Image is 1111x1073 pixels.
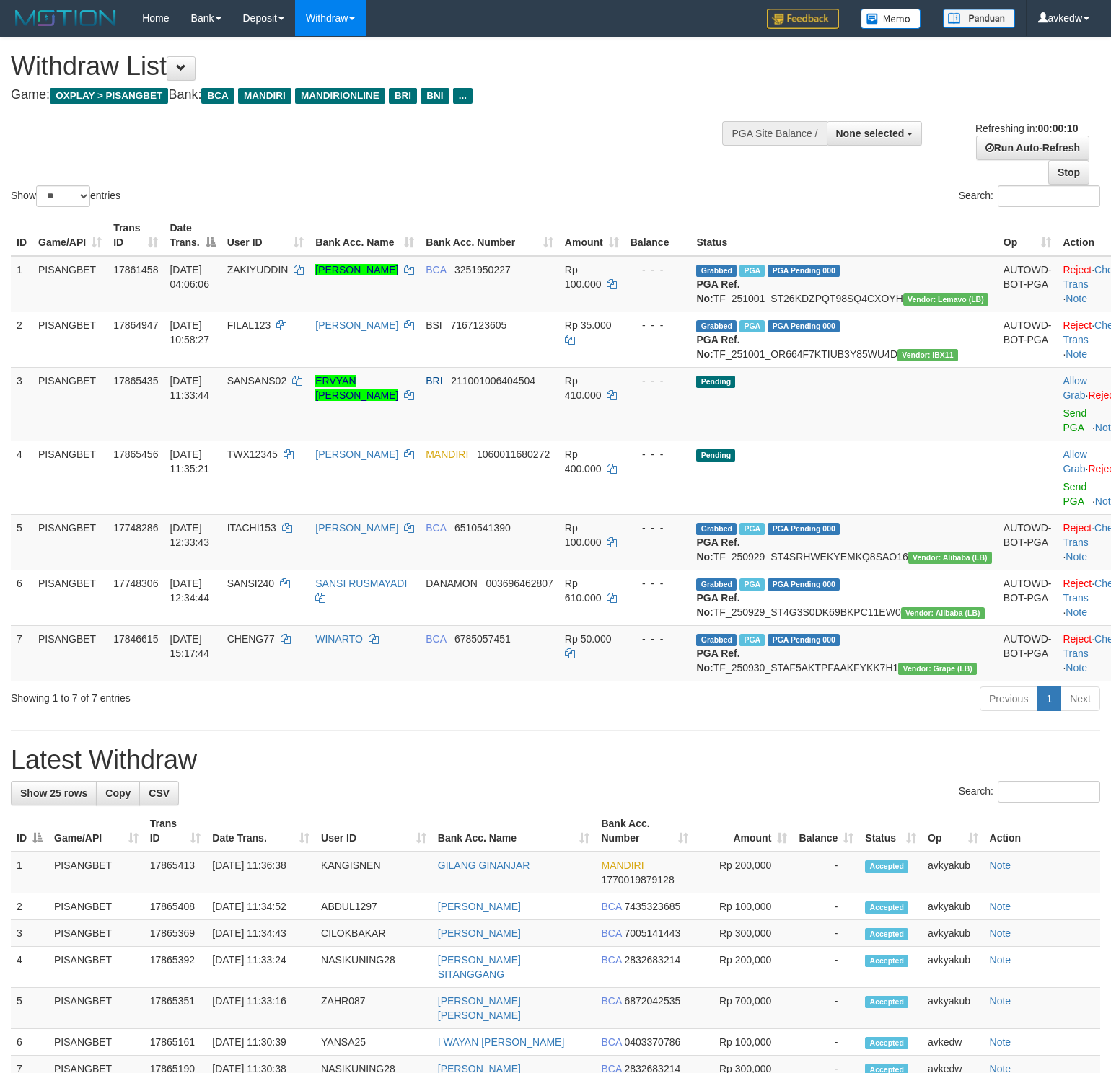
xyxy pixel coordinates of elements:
[227,375,286,387] span: SANSANS02
[107,215,164,256] th: Trans ID: activate to sort column ascending
[48,893,144,920] td: PISANGBET
[998,514,1058,570] td: AUTOWD-BOT-PGA
[32,514,107,570] td: PISANGBET
[477,449,550,460] span: Copy 1060011680272 to clipboard
[922,988,984,1029] td: avkyakub
[170,375,209,401] span: [DATE] 11:33:44
[11,781,97,805] a: Show 25 rows
[696,376,735,388] span: Pending
[315,920,432,947] td: CILOKBAKAR
[315,1029,432,1056] td: YANSA25
[565,449,602,474] span: Rp 400.000
[696,578,737,591] span: Grabbed
[105,787,131,799] span: Copy
[998,185,1100,207] input: Search:
[922,920,984,947] td: avkyakub
[238,88,291,104] span: MANDIRI
[50,88,168,104] span: OXPLAY > PISANGBET
[631,318,685,332] div: - - -
[315,633,363,645] a: WINARTO
[565,375,602,401] span: Rp 410.000
[1037,686,1061,711] a: 1
[426,264,446,275] span: BCA
[32,215,107,256] th: Game/API: activate to sort column ascending
[1063,522,1092,534] a: Reject
[144,988,207,1029] td: 17865351
[631,374,685,388] div: - - -
[865,955,908,967] span: Accepted
[113,449,158,460] span: 17865456
[859,811,922,852] th: Status: activate to sort column ascending
[865,860,908,873] span: Accepted
[421,88,449,104] span: BNI
[624,1036,680,1048] span: Copy 0403370786 to clipboard
[767,9,839,29] img: Feedback.jpg
[990,901,1011,912] a: Note
[793,988,859,1029] td: -
[990,927,1011,939] a: Note
[565,319,612,331] span: Rp 35.000
[998,256,1058,312] td: AUTOWD-BOT-PGA
[164,215,221,256] th: Date Trans.: activate to sort column descending
[32,441,107,514] td: PISANGBET
[624,901,680,912] span: Copy 7435323685 to clipboard
[11,811,48,852] th: ID: activate to sort column descending
[793,947,859,988] td: -
[48,947,144,988] td: PISANGBET
[739,265,765,277] span: Marked by avkwilly
[11,570,32,625] td: 6
[1063,633,1092,645] a: Reject
[486,578,553,589] span: Copy 003696462807 to clipboard
[206,811,315,852] th: Date Trans.: activate to sort column ascending
[11,7,120,29] img: MOTION_logo.png
[315,988,432,1029] td: ZAHR087
[11,685,452,705] div: Showing 1 to 7 of 7 entries
[690,514,997,570] td: TF_250929_ST4SRHWEKYEMKQ8SAO16
[793,852,859,893] td: -
[601,874,674,886] span: Copy 1770019879128 to clipboard
[959,185,1100,207] label: Search:
[690,625,997,681] td: TF_250930_STAF5AKTPFAAKFYKK7H1
[11,312,32,367] td: 2
[144,893,207,920] td: 17865408
[601,1036,621,1048] span: BCA
[96,781,140,805] a: Copy
[48,852,144,893] td: PISANGBET
[113,522,158,534] span: 17748286
[1063,319,1092,331] a: Reject
[144,811,207,852] th: Trans ID: activate to sort column ascending
[11,215,32,256] th: ID
[11,1029,48,1056] td: 6
[998,215,1058,256] th: Op: activate to sort column ascending
[690,215,997,256] th: Status
[149,787,170,799] span: CSV
[11,746,1100,774] h1: Latest Withdraw
[315,578,407,589] a: SANSI RUSMAYADI
[206,947,315,988] td: [DATE] 11:33:24
[315,264,398,275] a: [PERSON_NAME]
[631,576,685,591] div: - - -
[48,811,144,852] th: Game/API: activate to sort column ascending
[20,787,87,799] span: Show 25 rows
[595,811,694,852] th: Bank Acc. Number: activate to sort column ascending
[1066,606,1087,618] a: Note
[432,811,596,852] th: Bank Acc. Name: activate to sort column ascending
[690,570,997,625] td: TF_250929_ST4G3S0DK69BKPC11EW0
[170,522,209,548] span: [DATE] 12:33:43
[309,215,420,256] th: Bank Acc. Name: activate to sort column ascending
[565,522,602,548] span: Rp 100.000
[922,947,984,988] td: avkyakub
[793,1029,859,1056] td: -
[11,852,48,893] td: 1
[170,633,209,659] span: [DATE] 15:17:44
[11,893,48,920] td: 2
[48,1029,144,1056] td: PISANGBET
[768,265,840,277] span: PGA Pending
[1066,348,1087,360] a: Note
[113,578,158,589] span: 17748306
[32,256,107,312] td: PISANGBET
[113,375,158,387] span: 17865435
[865,928,908,940] span: Accepted
[559,215,625,256] th: Amount: activate to sort column ascending
[144,947,207,988] td: 17865392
